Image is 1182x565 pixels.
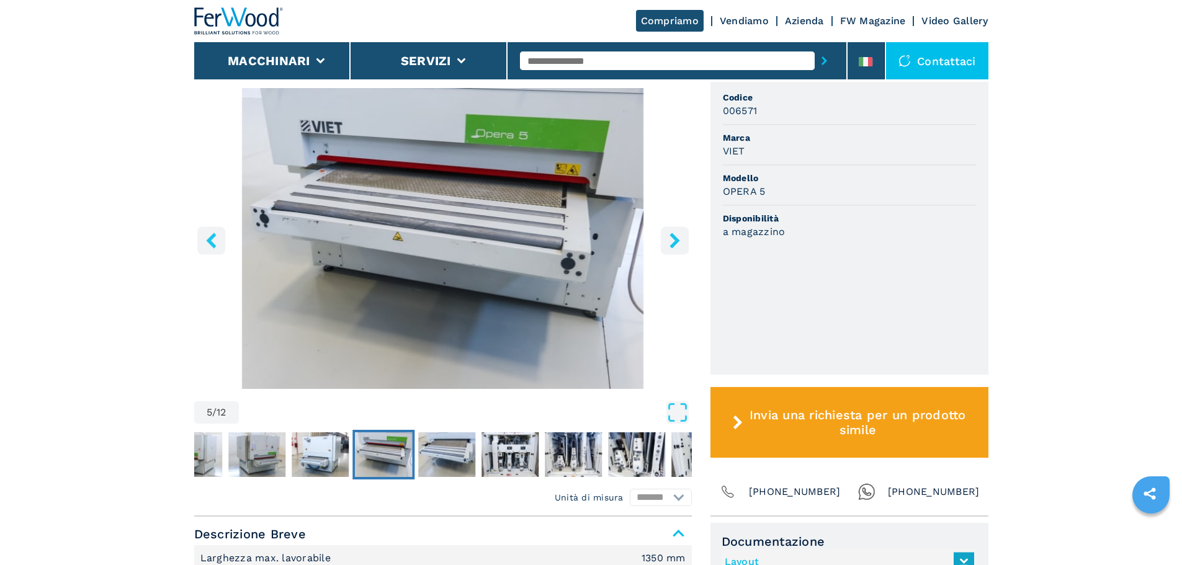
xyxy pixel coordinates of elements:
img: Levigatrice Superiore VIET OPERA 5 [194,88,692,389]
span: Marca [723,131,976,144]
em: 1350 mm [642,553,686,563]
p: Larghezza max. lavorabile [200,551,334,565]
button: submit-button [815,47,834,75]
span: [PHONE_NUMBER] [888,483,980,500]
span: Invia una richiesta per un prodotto simile [748,407,967,437]
div: Go to Slide 5 [194,88,692,389]
img: Phone [719,483,737,500]
img: bb6766f5e15b7d3f1bbd1e07fe59528f [228,432,285,477]
h3: OPERA 5 [723,184,766,198]
img: 063b73fbfd00bd671743e797b9dab271 [608,432,665,477]
h3: a magazzino [723,225,786,239]
button: left-button [197,226,225,254]
a: Video Gallery [921,15,988,27]
img: c84eb680fbac8529426c37f3d54238cb [355,432,412,477]
span: [PHONE_NUMBER] [749,483,841,500]
a: Compriamo [636,10,704,32]
button: Servizi [401,53,451,68]
img: Ferwood [194,7,284,35]
a: Azienda [785,15,824,27]
button: Go to Slide 2 [163,430,225,479]
img: 5de38222a27ff789d145820189ddd2d8 [671,432,728,477]
span: Disponibilità [723,212,976,225]
button: Go to Slide 3 [226,430,288,479]
span: Codice [723,91,976,104]
button: Go to Slide 8 [542,430,604,479]
span: Documentazione [722,534,977,549]
button: Go to Slide 6 [416,430,478,479]
button: right-button [661,226,689,254]
img: 106c157c54a6301281d54a498929f211 [481,432,539,477]
img: Contattaci [898,55,911,67]
button: Go to Slide 5 [352,430,414,479]
em: Unità di misura [555,491,624,504]
span: / [212,407,217,417]
img: Whatsapp [858,483,875,500]
span: Descrizione Breve [194,523,692,545]
button: Go to Slide 10 [669,430,731,479]
div: Contattaci [886,42,988,79]
a: FW Magazine [840,15,906,27]
img: 75cabad717c448b794dc4f7f206f7f6a [165,432,222,477]
img: e2b6cecb8e3f316c41148ba6f65cc21e [418,432,475,477]
button: Open Fullscreen [242,401,689,424]
span: Modello [723,172,976,184]
button: Invia una richiesta per un prodotto simile [710,387,988,458]
a: Vendiamo [720,15,769,27]
iframe: Chat [1129,509,1173,556]
button: Go to Slide 9 [606,430,668,479]
a: sharethis [1134,478,1165,509]
img: b7f447fc36d8895bacc73299a9598d58 [545,432,602,477]
span: 12 [217,407,226,417]
button: Macchinari [228,53,310,68]
nav: Thumbnail Navigation [99,430,597,479]
img: c0d4a84f8ae4d0e854af1beaf97a5a65 [292,432,349,477]
button: Go to Slide 7 [479,430,541,479]
button: Go to Slide 4 [289,430,351,479]
h3: 006571 [723,104,758,118]
span: 5 [207,407,212,417]
h3: VIET [723,144,745,158]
